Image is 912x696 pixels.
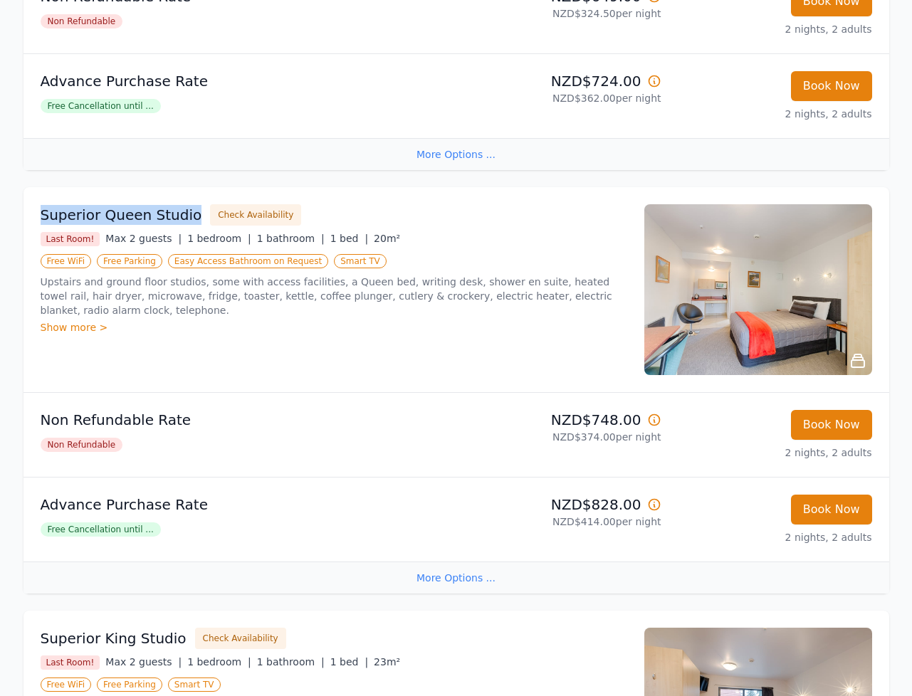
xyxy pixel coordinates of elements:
span: Last Room! [41,232,100,246]
span: Max 2 guests | [105,656,182,668]
div: Show more > [41,320,627,334]
div: More Options ... [23,138,889,170]
span: 1 bedroom | [187,656,251,668]
button: Book Now [791,71,872,101]
p: Non Refundable Rate [41,410,451,430]
p: 2 nights, 2 adults [673,107,872,121]
p: 2 nights, 2 adults [673,530,872,544]
p: NZD$374.00 per night [462,430,661,444]
p: NZD$724.00 [462,71,661,91]
h3: Superior King Studio [41,628,187,648]
button: Check Availability [210,204,301,226]
span: Last Room! [41,655,100,670]
p: 2 nights, 2 adults [673,445,872,460]
span: 1 bed | [330,233,368,244]
span: Non Refundable [41,14,123,28]
span: Free WiFi [41,254,92,268]
p: 2 nights, 2 adults [673,22,872,36]
div: More Options ... [23,561,889,594]
p: NZD$748.00 [462,410,661,430]
button: Book Now [791,410,872,440]
p: NZD$414.00 per night [462,515,661,529]
span: Max 2 guests | [105,233,182,244]
button: Check Availability [195,628,286,649]
p: Upstairs and ground floor studios, some with access facilities, a Queen bed, writing desk, shower... [41,275,627,317]
button: Book Now [791,495,872,524]
span: Free Parking [97,254,162,268]
span: Free Parking [97,677,162,692]
span: Non Refundable [41,438,123,452]
span: 1 bathroom | [257,233,325,244]
p: Advance Purchase Rate [41,71,451,91]
span: 1 bed | [330,656,368,668]
span: 20m² [374,233,400,244]
span: Free Cancellation until ... [41,522,161,537]
span: Smart TV [168,677,221,692]
p: Advance Purchase Rate [41,495,451,515]
span: Free Cancellation until ... [41,99,161,113]
p: NZD$828.00 [462,495,661,515]
p: NZD$324.50 per night [462,6,661,21]
span: Easy Access Bathroom on Request [168,254,328,268]
span: 1 bedroom | [187,233,251,244]
span: 23m² [374,656,400,668]
span: Free WiFi [41,677,92,692]
h3: Superior Queen Studio [41,205,202,225]
span: Smart TV [334,254,387,268]
p: NZD$362.00 per night [462,91,661,105]
span: 1 bathroom | [257,656,325,668]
